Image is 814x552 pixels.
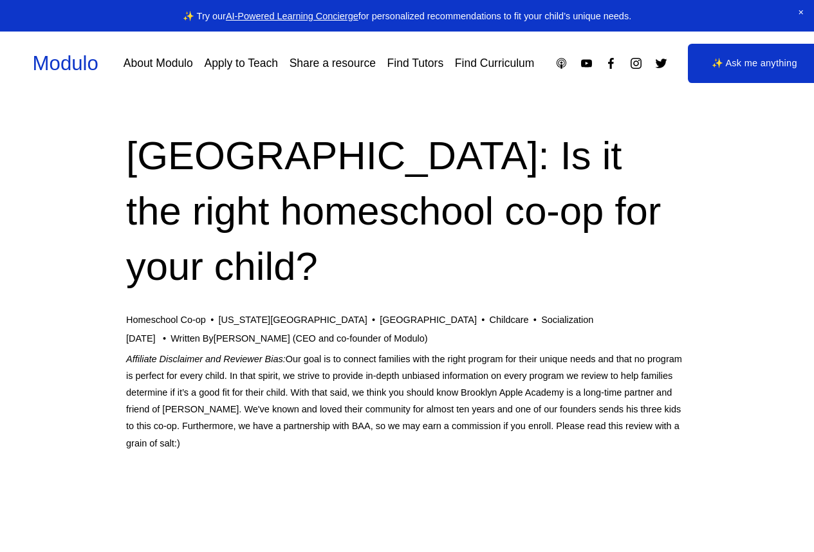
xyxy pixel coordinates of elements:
em: Affiliate Disclaimer and Reviewer Bias: [126,354,286,364]
a: [US_STATE][GEOGRAPHIC_DATA] [218,315,367,325]
a: Socialization [541,315,593,325]
h1: [GEOGRAPHIC_DATA]: Is it the right homeschool co-op for your child? [126,128,688,294]
a: [GEOGRAPHIC_DATA] [380,315,477,325]
a: Facebook [604,57,618,70]
a: Find Curriculum [455,52,535,75]
a: Instagram [629,57,643,70]
a: Homeschool Co-op [126,315,206,325]
a: Find Tutors [387,52,444,75]
div: Written By [171,333,427,344]
a: Apply to Teach [204,52,277,75]
a: Twitter [654,57,668,70]
a: AI-Powered Learning Concierge [226,11,358,21]
a: Childcare [489,315,528,325]
p: Our goal is to connect families with the right program for their unique needs and that no program... [126,351,688,451]
a: Modulo [33,52,98,75]
a: Apple Podcasts [555,57,568,70]
a: Share a resource [290,52,376,75]
span: [DATE] [126,333,156,344]
a: About Modulo [124,52,193,75]
a: YouTube [580,57,593,70]
a: [PERSON_NAME] (CEO and co-founder of Modulo) [214,333,428,344]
